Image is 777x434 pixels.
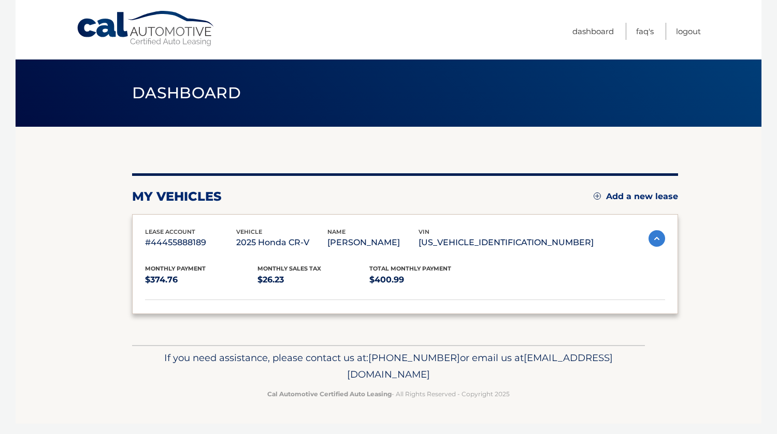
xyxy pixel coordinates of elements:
h2: my vehicles [132,189,222,204]
strong: Cal Automotive Certified Auto Leasing [267,390,392,398]
span: [EMAIL_ADDRESS][DOMAIN_NAME] [347,352,613,380]
span: lease account [145,228,195,235]
a: Cal Automotive [76,10,216,47]
span: name [327,228,346,235]
img: add.svg [594,192,601,200]
span: Monthly sales Tax [257,265,321,272]
p: [PERSON_NAME] [327,235,419,250]
p: $26.23 [257,273,370,287]
span: vin [419,228,429,235]
span: Monthly Payment [145,265,206,272]
p: 2025 Honda CR-V [236,235,327,250]
p: [US_VEHICLE_IDENTIFICATION_NUMBER] [419,235,594,250]
p: If you need assistance, please contact us at: or email us at [139,350,638,383]
a: Logout [676,23,701,40]
span: Total Monthly Payment [369,265,451,272]
p: #44455888189 [145,235,236,250]
a: FAQ's [636,23,654,40]
a: Add a new lease [594,191,678,202]
span: Dashboard [132,83,241,102]
a: Dashboard [572,23,614,40]
p: $400.99 [369,273,482,287]
span: [PHONE_NUMBER] [368,352,460,364]
p: - All Rights Reserved - Copyright 2025 [139,388,638,399]
p: $374.76 [145,273,257,287]
span: vehicle [236,228,262,235]
img: accordion-active.svg [649,230,665,247]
